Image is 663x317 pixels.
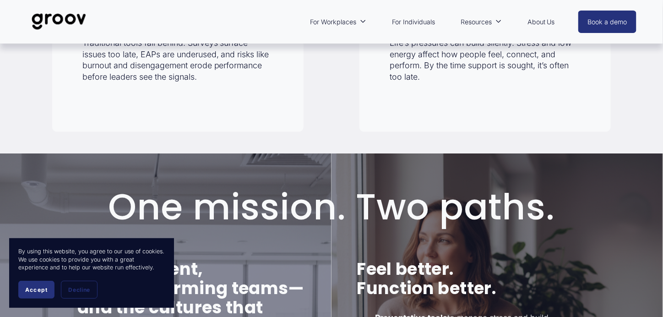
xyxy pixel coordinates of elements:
button: Accept [18,281,54,299]
a: folder dropdown [456,11,506,33]
span: Accept [25,286,48,293]
p: Traditional tools fall behind. Surveys surface issues too late, EAPs are underused, and risks lik... [82,38,273,83]
span: Resources [461,16,492,28]
a: folder dropdown [306,11,371,33]
a: About Us [523,11,560,33]
strong: Feel better. Function better. [357,257,496,301]
span: Decline [68,286,90,293]
section: Cookie banner [9,238,174,308]
a: For Individuals [387,11,440,33]
p: Life’s pressures can build silently. Stress and low energy affect how people feel, connect, and p... [390,38,581,83]
h1: One mission. Two paths. [103,189,560,226]
span: For Workplaces [310,16,357,28]
a: Book a demo [578,11,637,33]
p: By using this website, you agree to our use of cookies. We use cookies to provide you with a grea... [18,247,165,272]
button: Decline [61,281,98,299]
img: Groov | Unlock Human Potential at Work and in Life [27,6,91,37]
